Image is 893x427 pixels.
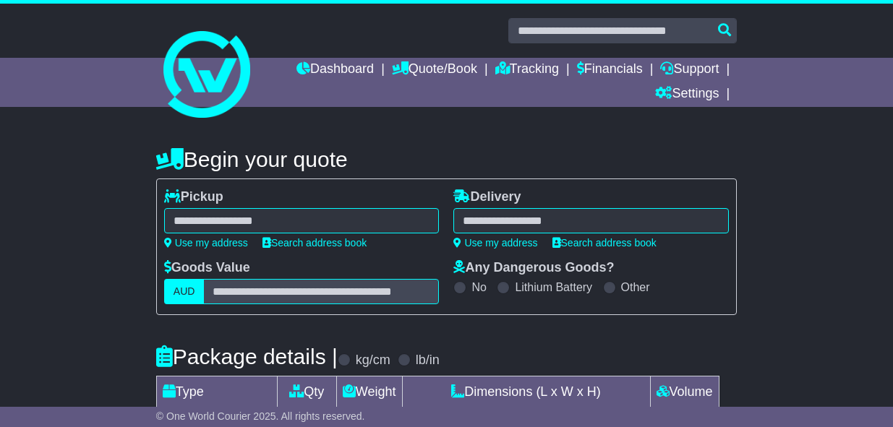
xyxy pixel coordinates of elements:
label: Pickup [164,189,223,205]
label: Any Dangerous Goods? [453,260,614,276]
a: Use my address [453,237,537,249]
label: Lithium Battery [515,280,592,294]
label: Goods Value [164,260,250,276]
a: Dashboard [296,58,374,82]
h4: Package details | [156,345,338,368]
label: Other [621,280,650,294]
td: Type [156,376,277,408]
label: Delivery [453,189,521,205]
a: Financials [577,58,643,82]
label: No [471,280,486,294]
td: Volume [650,376,719,408]
a: Quote/Book [392,58,477,82]
td: Qty [277,376,336,408]
a: Support [660,58,719,82]
a: Settings [655,82,719,107]
td: Weight [336,376,402,408]
a: Search address book [552,237,657,249]
a: Tracking [495,58,559,82]
a: Use my address [164,237,248,249]
label: kg/cm [356,353,390,368]
label: AUD [164,279,205,304]
a: Search address book [262,237,367,249]
span: © One World Courier 2025. All rights reserved. [156,410,365,422]
label: lb/in [416,353,440,368]
td: Dimensions (L x W x H) [402,376,650,408]
h4: Begin your quote [156,147,737,171]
